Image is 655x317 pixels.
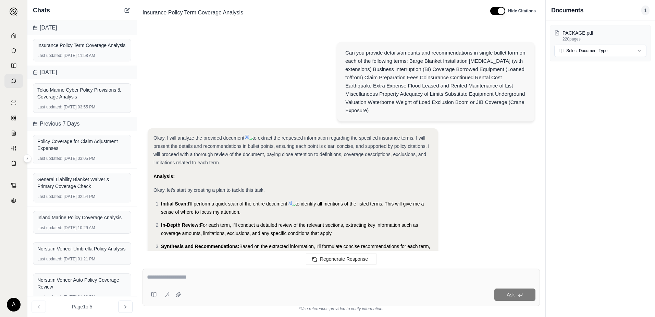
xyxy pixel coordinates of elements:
[37,256,127,262] div: [DATE] 01:21 PM
[10,8,18,16] img: Expand sidebar
[161,244,430,257] span: Based on the extracted information, I'll formulate concise recommendations for each term, focusin...
[153,187,265,193] span: Okay, let's start by creating a plan to tackle this task.
[37,156,127,161] div: [DATE] 03:05 PM
[153,135,244,141] span: Okay, I will analyze the provided document
[37,176,127,190] div: General Liability Blanket Waiver & Primary Coverage Check
[27,66,137,79] div: [DATE]
[320,256,368,262] span: Regenerate Response
[641,5,650,15] span: 1
[4,178,23,192] a: Contract Analysis
[37,294,62,300] span: Last updated:
[37,294,127,300] div: [DATE] 01:18 PM
[37,225,62,231] span: Last updated:
[37,194,127,199] div: [DATE] 02:54 PM
[4,193,23,207] a: Legal Search Engine
[153,135,429,165] span: to extract the requested information regarding the specified insurance terms. I will present the ...
[161,222,418,236] span: For each term, I'll conduct a detailed review of the relevant sections, extracting key informatio...
[4,44,23,58] a: Documents Vault
[72,303,92,310] span: Page 1 of 5
[161,244,239,249] span: Synthesis and Recommendations:
[37,256,62,262] span: Last updated:
[37,104,127,110] div: [DATE] 03:55 PM
[188,201,287,207] span: I'll perform a quick scan of the entire document
[4,156,23,170] a: Coverage Table
[27,117,137,131] div: Previous 7 Days
[37,225,127,231] div: [DATE] 10:29 AM
[27,21,137,35] div: [DATE]
[37,138,127,152] div: Policy Coverage for Claim Adjustment Expenses
[563,30,646,36] p: PACKAGE.pdf
[507,292,515,297] span: Ask
[4,141,23,155] a: Custom Report
[37,214,127,221] div: Inland Marine Policy Coverage Analysis
[508,8,536,14] span: Hide Citations
[37,53,127,58] div: [DATE] 11:58 AM
[140,7,482,18] div: Edit Title
[4,96,23,110] a: Single Policy
[37,104,62,110] span: Last updated:
[23,154,32,163] button: Expand sidebar
[4,126,23,140] a: Claim Coverage
[161,222,200,228] span: In-Depth Review:
[37,194,62,199] span: Last updated:
[554,30,646,42] button: PACKAGE.pdf220pages
[494,289,535,301] button: Ask
[123,6,131,14] button: New Chat
[4,111,23,125] a: Policy Comparisons
[37,156,62,161] span: Last updated:
[37,245,127,252] div: Norstam Veneer Umbrella Policy Analysis
[37,53,62,58] span: Last updated:
[306,254,376,265] button: Regenerate Response
[37,86,127,100] div: Tokio Marine Cyber Policy Provisions & Coverage Analysis
[143,306,540,312] div: *Use references provided to verify information.
[37,42,127,49] div: Insurance Policy Term Coverage Analysis
[345,49,526,115] div: Can you provide details/amounts and recommendations in single bullet form on each of the followin...
[33,5,50,15] span: Chats
[4,59,23,73] a: Prompt Library
[4,74,23,88] a: Chat
[161,201,188,207] span: Initial Scan:
[37,277,127,290] div: Norstam Veneer Auto Policy Coverage Review
[140,7,246,18] span: Insurance Policy Term Coverage Analysis
[563,36,646,42] p: 220 pages
[551,5,583,15] h3: Documents
[7,5,21,19] button: Expand sidebar
[153,174,175,179] strong: Analysis:
[4,29,23,43] a: Home
[7,298,21,312] div: A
